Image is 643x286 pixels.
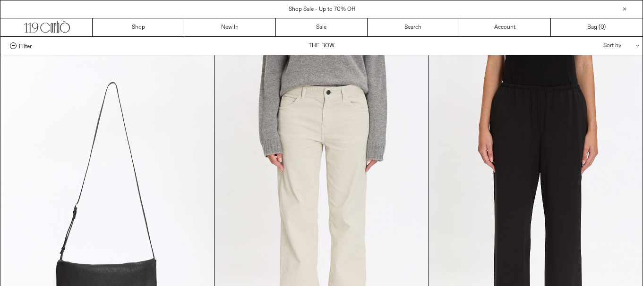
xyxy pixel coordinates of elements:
span: Filter [19,42,32,49]
a: Account [459,18,551,36]
span: 0 [600,24,604,31]
span: ) [600,23,606,32]
a: Sale [276,18,368,36]
a: Bag () [551,18,643,36]
a: Shop [93,18,184,36]
div: Sort by [548,37,633,55]
a: New In [184,18,276,36]
a: Shop Sale - Up to 70% Off [289,6,355,13]
a: Search [368,18,459,36]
